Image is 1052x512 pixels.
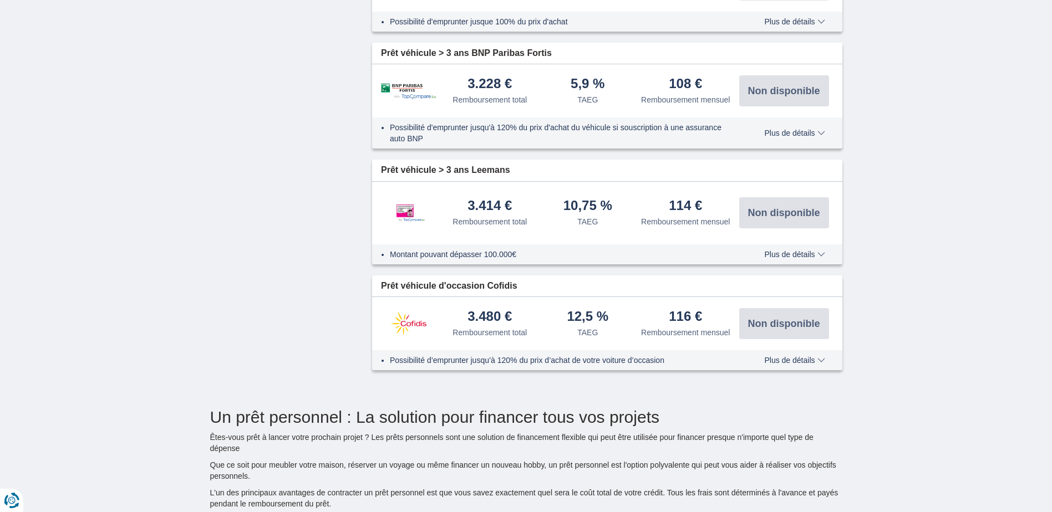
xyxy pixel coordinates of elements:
[381,280,517,293] span: Prêt véhicule d'occasion Cofidis
[453,94,527,105] div: Remboursement total
[756,129,833,137] button: Plus de détails
[577,94,598,105] div: TAEG
[756,356,833,365] button: Plus de détails
[764,356,825,364] span: Plus de détails
[669,310,702,325] div: 116 €
[571,77,604,92] div: 5,9 %
[381,193,436,233] img: pret personnel Leemans Kredieten
[453,327,527,338] div: Remboursement total
[390,122,732,144] li: Possibilité d'emprunter jusqu'à 120% du prix d'achat du véhicule si souscription à une assurance ...
[210,487,842,509] p: L'un des principaux avantages de contracter un prêt personnel est que vous savez exactement quel ...
[453,216,527,227] div: Remboursement total
[210,459,842,482] p: Que ce soit pour meubler votre maison, réserver un voyage ou même financer un nouveau hobby, un p...
[641,216,730,227] div: Remboursement mensuel
[381,83,436,99] img: pret personnel BNP Paribas Fortis
[390,249,732,260] li: Montant pouvant dépasser 100.000€
[467,199,512,214] div: 3.414 €
[567,310,608,325] div: 12,5 %
[577,216,598,227] div: TAEG
[739,308,829,339] button: Non disponible
[641,94,730,105] div: Remboursement mensuel
[748,319,820,329] span: Non disponible
[764,250,825,258] span: Plus de détails
[739,197,829,228] button: Non disponible
[210,408,842,426] h2: Un prêt personnel : La solution pour financer tous vos projets
[756,17,833,26] button: Plus de détails
[577,327,598,338] div: TAEG
[467,310,512,325] div: 3.480 €
[390,16,732,27] li: Possibilité d'emprunter jusque 100% du prix d'achat
[764,18,825,25] span: Plus de détails
[756,250,833,259] button: Plus de détails
[390,355,732,366] li: Possibilité d’emprunter jusqu’à 120% du prix d’achat de votre voiture d’occasion
[563,199,612,214] div: 10,75 %
[739,75,829,106] button: Non disponible
[669,199,702,214] div: 114 €
[669,77,702,92] div: 108 €
[210,432,842,454] p: Êtes-vous prêt à lancer votre prochain projet ? Les prêts personnels sont une solution de finance...
[764,129,825,137] span: Plus de détails
[641,327,730,338] div: Remboursement mensuel
[748,86,820,96] span: Non disponible
[381,47,552,60] span: Prêt véhicule > 3 ans BNP Paribas Fortis
[381,310,436,337] img: pret personnel Cofidis
[748,208,820,218] span: Non disponible
[467,77,512,92] div: 3.228 €
[381,164,510,177] span: Prêt véhicule > 3 ans Leemans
